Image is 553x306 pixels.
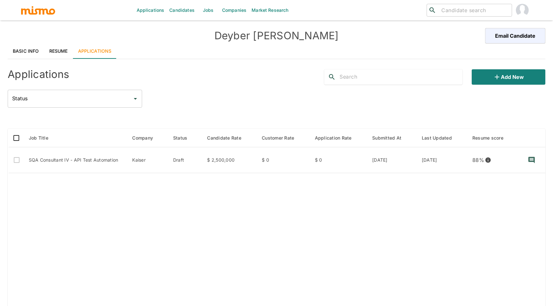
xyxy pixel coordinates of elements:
[173,134,196,142] span: Status
[202,147,257,173] td: $ 2,500,000
[340,72,462,82] input: Search
[524,152,539,168] button: recent-notes
[207,134,250,142] span: Candidate Rate
[73,43,117,59] a: Applications
[142,29,411,42] h4: Deyber [PERSON_NAME]
[439,6,509,15] input: Candidate search
[44,43,73,59] a: Resume
[324,69,340,85] button: search
[8,68,69,81] h4: Applications
[315,134,360,142] span: Application Rate
[472,156,484,164] p: 88 %
[8,43,44,59] a: Basic Info
[310,147,367,173] td: $ 0
[516,4,529,17] img: Paola Pacheco
[24,147,127,173] td: SQA Consultant IV - API Test Automation
[485,157,491,163] svg: View resume score details
[131,94,140,103] button: Open
[20,5,56,15] img: logo
[168,147,202,173] td: Draft
[472,134,512,142] span: Resume score
[29,134,57,142] span: Job Title
[262,134,302,142] span: Customer Rate
[417,147,467,173] td: [DATE]
[132,134,161,142] span: Company
[372,134,410,142] span: Submitted At
[257,147,309,173] td: $ 0
[127,147,168,173] td: Kaiser
[485,28,545,43] button: Email Candidate
[367,147,417,173] td: [DATE]
[472,69,545,85] button: Add new
[422,134,460,142] span: Last Updated
[8,147,24,173] td: Only active applications to Public jobs can be selected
